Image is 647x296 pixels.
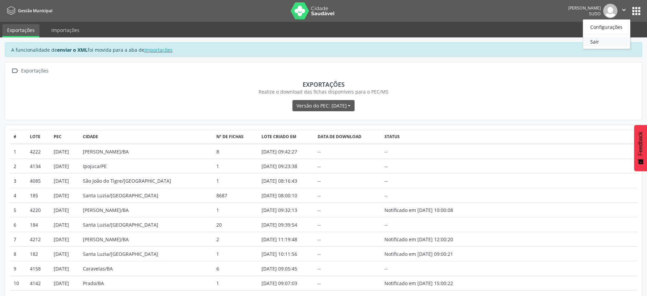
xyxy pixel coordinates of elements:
[10,232,26,247] td: 7
[47,24,84,36] a: Importações
[314,159,381,174] td: --
[50,174,79,188] td: [DATE]
[213,247,258,261] td: 1
[10,174,26,188] td: 3
[381,159,480,174] td: --
[262,134,310,140] div: Lote criado em
[50,276,79,291] td: [DATE]
[258,174,314,188] td: [DATE] 08:16:43
[10,276,26,291] td: 10
[216,134,254,140] div: Nº de fichas
[79,217,213,232] td: Santa Luzia/[GEOGRAPHIC_DATA]
[79,203,213,217] td: [PERSON_NAME]/BA
[10,261,26,276] td: 9
[50,261,79,276] td: [DATE]
[630,5,642,17] button: apps
[79,188,213,203] td: Santa Luzia/[GEOGRAPHIC_DATA]
[50,232,79,247] td: [DATE]
[381,232,480,247] td: Notificado em [DATE] 12:00:20
[50,144,79,159] td: [DATE]
[213,203,258,217] td: 1
[381,203,480,217] td: Notificado em [DATE] 10:00:08
[620,6,628,14] i: 
[20,66,50,76] div: Exportações
[258,217,314,232] td: [DATE] 09:39:54
[258,144,314,159] td: [DATE] 09:42:27
[213,232,258,247] td: 2
[258,261,314,276] td: [DATE] 09:05:45
[26,276,50,291] td: 4142
[583,19,630,49] ul: 
[381,217,480,232] td: --
[50,217,79,232] td: [DATE]
[213,144,258,159] td: 8
[79,159,213,174] td: Ipojuca/PE
[26,159,50,174] td: 4134
[10,188,26,203] td: 4
[26,247,50,261] td: 182
[5,42,642,57] div: A funcionalidade de foi movida para a aba de
[14,134,23,140] div: #
[314,276,381,291] td: --
[54,134,76,140] div: PEC
[10,159,26,174] td: 2
[314,144,381,159] td: --
[583,22,630,32] a: Configurações
[79,261,213,276] td: Caravelas/BA
[50,203,79,217] td: [DATE]
[583,37,630,46] a: Sair
[318,134,377,140] div: Data de download
[15,81,632,88] div: Exportações
[381,188,480,203] td: --
[26,232,50,247] td: 4212
[26,203,50,217] td: 4220
[10,66,50,76] a:  Exportações
[213,261,258,276] td: 6
[79,276,213,291] td: Prado/BA
[57,47,88,53] strong: enviar o XML
[381,144,480,159] td: --
[79,232,213,247] td: [PERSON_NAME]/BA
[10,66,20,76] i: 
[10,247,26,261] td: 8
[258,276,314,291] td: [DATE] 09:07:03
[381,247,480,261] td: Notificado em [DATE] 09:00:21
[314,217,381,232] td: --
[381,261,480,276] td: --
[384,134,477,140] div: Status
[258,232,314,247] td: [DATE] 11:19:48
[314,188,381,203] td: --
[50,159,79,174] td: [DATE]
[79,247,213,261] td: Santa Luzia/[GEOGRAPHIC_DATA]
[568,5,601,11] div: [PERSON_NAME]
[15,88,632,95] div: Realize o download das fichas disponíveis para o PEC/MS
[213,217,258,232] td: 20
[258,159,314,174] td: [DATE] 09:23:38
[603,4,617,18] img: img
[10,144,26,159] td: 1
[79,174,213,188] td: São João do Tigre/[GEOGRAPHIC_DATA]
[617,4,630,18] button: 
[213,188,258,203] td: 8687
[314,203,381,217] td: --
[258,247,314,261] td: [DATE] 10:11:56
[381,174,480,188] td: --
[213,159,258,174] td: 1
[213,174,258,188] td: 1
[292,100,355,112] button: Versão do PEC: [DATE]
[144,47,173,53] a: Importações
[26,217,50,232] td: 184
[30,134,47,140] div: Lote
[314,232,381,247] td: --
[314,261,381,276] td: --
[381,276,480,291] td: Notificado em [DATE] 15:00:22
[50,247,79,261] td: [DATE]
[26,174,50,188] td: 4085
[26,261,50,276] td: 4158
[2,24,39,37] a: Exportações
[79,144,213,159] td: [PERSON_NAME]/BA
[83,134,209,140] div: Cidade
[480,130,637,144] th: Actions
[634,125,647,171] button: Feedback - Mostrar pesquisa
[258,203,314,217] td: [DATE] 09:32:13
